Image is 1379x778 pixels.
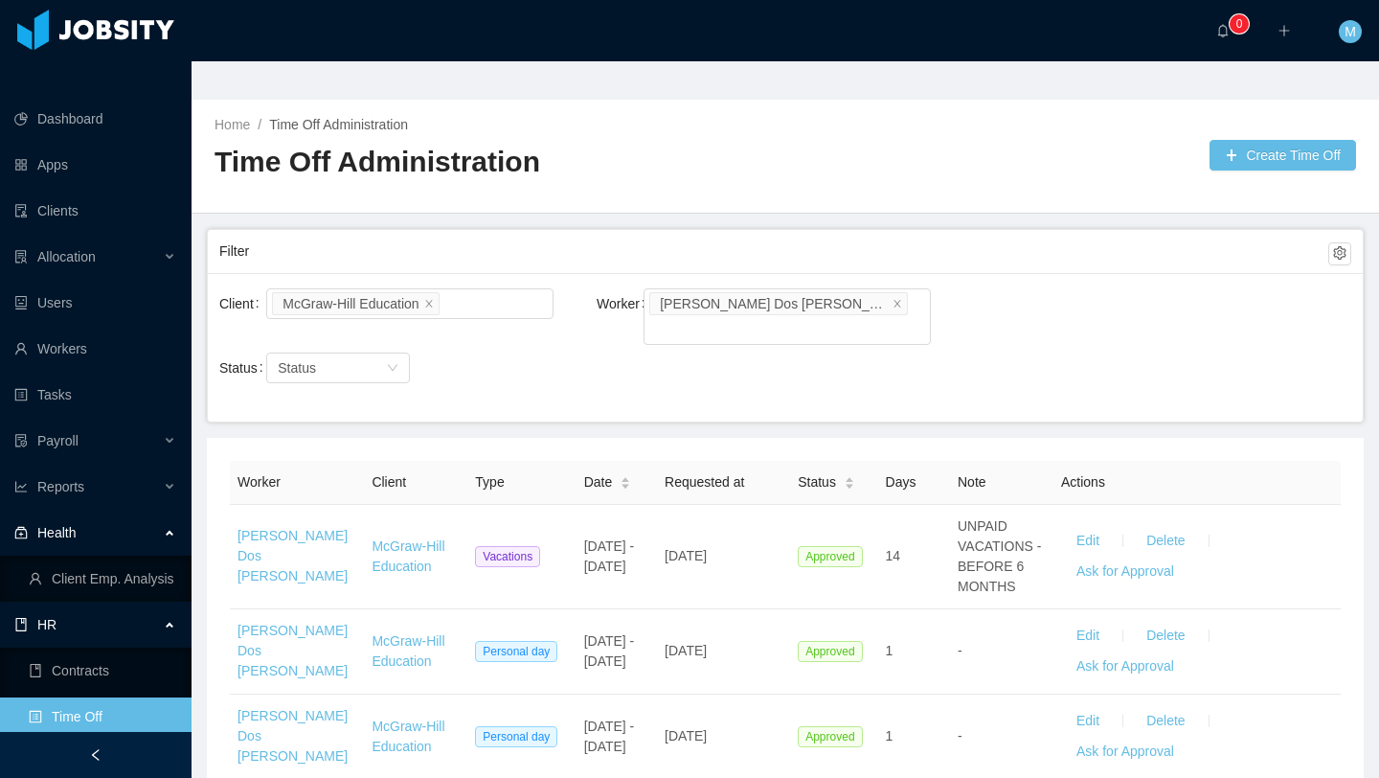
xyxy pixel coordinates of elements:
span: 14 [886,548,901,563]
span: 1 [886,643,893,658]
input: Worker [649,318,660,341]
a: Home [215,117,250,132]
span: Allocation [37,249,96,264]
button: Delete [1131,621,1200,652]
div: Sort [844,474,855,488]
span: Health [37,525,76,540]
span: Payroll [37,433,79,448]
a: icon: profileTime Off [29,698,176,736]
button: Delete [1131,526,1200,557]
span: [DATE] - [DATE] [584,538,635,574]
i: icon: book [14,618,28,631]
label: Status [219,360,271,376]
button: Ask for Approval [1061,557,1189,587]
span: Status [798,472,836,492]
a: icon: profileTasks [14,376,176,414]
a: icon: appstoreApps [14,146,176,184]
span: 1 [886,728,893,744]
label: Worker [597,296,653,311]
span: Vacations [475,546,540,567]
a: icon: userWorkers [14,330,176,368]
span: [DATE] - [DATE] [584,719,635,754]
a: icon: bookContracts [29,652,176,690]
a: icon: auditClients [14,192,176,230]
input: Client [443,292,454,315]
span: Requested at [665,474,744,490]
i: icon: file-protect [14,434,28,447]
span: Status [278,360,316,376]
span: [DATE] [665,643,707,658]
span: Date [584,472,613,492]
i: icon: caret-down [844,482,854,488]
button: icon: plusCreate Time Off [1209,140,1356,171]
a: McGraw-Hill Education [372,538,444,574]
label: Client [219,296,267,311]
span: Approved [798,641,862,662]
span: - [958,643,962,658]
span: Worker [237,474,281,490]
span: - [958,728,962,744]
i: icon: medicine-box [14,526,28,539]
a: icon: pie-chartDashboard [14,100,176,138]
span: M [1345,20,1356,43]
i: icon: line-chart [14,480,28,493]
span: Approved [798,546,862,567]
span: Personal day [475,641,557,662]
button: Edit [1061,706,1115,737]
i: icon: caret-down [621,482,631,488]
span: HR [37,617,57,632]
button: Edit [1061,526,1115,557]
button: Ask for Approval [1061,737,1189,767]
i: icon: close [893,298,902,309]
span: Reports [37,479,84,494]
span: Approved [798,726,862,747]
span: Personal day [475,726,557,747]
a: [PERSON_NAME] Dos [PERSON_NAME] [237,623,348,678]
button: icon: setting [1328,242,1351,265]
a: icon: userClient Emp. Analysis [29,560,176,598]
i: icon: caret-up [844,474,854,480]
a: Time Off Administration [269,117,408,132]
div: Filter [219,234,1328,269]
span: UNPAID VACATIONS - BEFORE 6 MONTHS [958,518,1041,594]
span: Client [372,474,406,490]
div: McGraw-Hill Education [283,293,418,314]
span: Type [475,474,504,490]
a: McGraw-Hill Education [372,719,444,754]
li: McGraw-Hill Education [272,292,439,315]
a: McGraw-Hill Education [372,633,444,669]
button: Edit [1061,621,1115,652]
i: icon: caret-up [621,474,631,480]
li: Sander Dos Santos [649,292,908,315]
button: Delete [1131,706,1200,737]
a: [PERSON_NAME] Dos [PERSON_NAME] [237,708,348,764]
span: / [258,117,261,132]
h2: Time Off Administration [215,143,785,182]
i: icon: solution [14,250,28,263]
div: Sort [620,474,631,488]
div: [PERSON_NAME] Dos [PERSON_NAME] [660,293,888,314]
span: [DATE] [665,548,707,563]
span: [DATE] [665,728,707,744]
a: [PERSON_NAME] Dos [PERSON_NAME] [237,528,348,583]
span: Note [958,474,986,490]
i: icon: down [387,362,398,376]
i: icon: close [424,298,434,309]
button: Ask for Approval [1061,652,1189,682]
span: Actions [1061,474,1105,490]
a: icon: robotUsers [14,284,176,322]
span: [DATE] - [DATE] [584,633,635,669]
span: Days [886,474,916,490]
i: icon: left [89,748,102,762]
